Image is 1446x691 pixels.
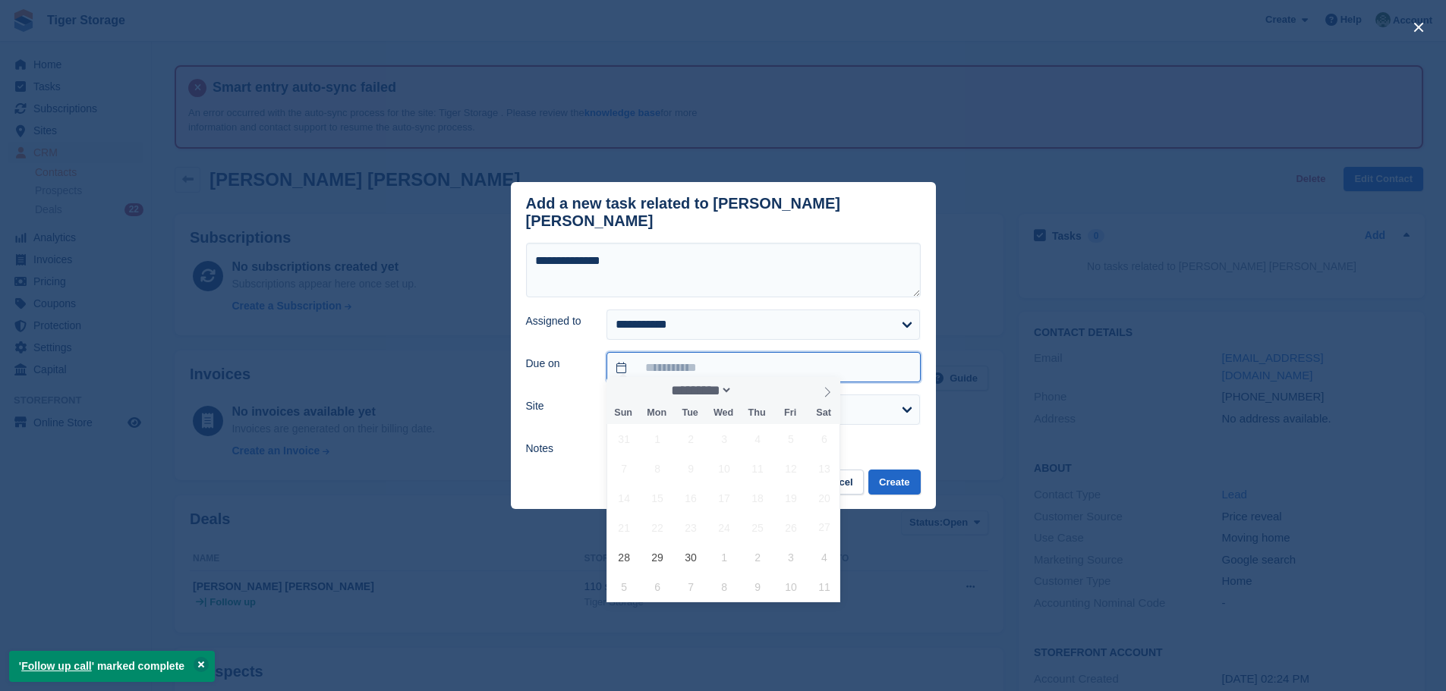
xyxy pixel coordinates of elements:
[777,572,806,601] span: October 10, 2025
[710,542,739,572] span: October 1, 2025
[676,572,706,601] span: October 7, 2025
[526,398,589,414] label: Site
[610,572,639,601] span: October 5, 2025
[606,408,640,418] span: Sun
[666,382,733,398] select: Month
[777,424,806,454] span: September 5, 2025
[610,424,639,454] span: August 31, 2025
[643,454,673,483] span: September 8, 2025
[809,424,839,454] span: September 6, 2025
[710,454,739,483] span: September 10, 2025
[676,483,706,513] span: September 16, 2025
[643,424,673,454] span: September 1, 2025
[643,542,673,572] span: September 29, 2025
[809,542,839,572] span: October 4, 2025
[807,408,840,418] span: Sat
[777,454,806,483] span: September 12, 2025
[676,454,706,483] span: September 9, 2025
[740,408,773,418] span: Thu
[743,513,773,542] span: September 25, 2025
[610,483,639,513] span: September 14, 2025
[676,513,706,542] span: September 23, 2025
[777,542,806,572] span: October 3, 2025
[1407,15,1431,39] button: close
[743,424,773,454] span: September 4, 2025
[743,542,773,572] span: October 2, 2025
[9,651,215,682] p: ' ' marked complete
[710,424,739,454] span: September 3, 2025
[710,513,739,542] span: September 24, 2025
[743,572,773,601] span: October 9, 2025
[809,483,839,513] span: September 20, 2025
[809,572,839,601] span: October 11, 2025
[640,408,673,418] span: Mon
[868,470,920,495] button: Create
[643,513,673,542] span: September 22, 2025
[673,408,707,418] span: Tue
[643,572,673,601] span: October 6, 2025
[777,483,806,513] span: September 19, 2025
[732,382,780,398] input: Year
[809,454,839,483] span: September 13, 2025
[610,513,639,542] span: September 21, 2025
[526,441,589,457] label: Notes
[743,454,773,483] span: September 11, 2025
[526,195,921,230] div: Add a new task related to [PERSON_NAME] [PERSON_NAME]
[773,408,807,418] span: Fri
[526,356,589,372] label: Due on
[809,513,839,542] span: September 27, 2025
[743,483,773,513] span: September 18, 2025
[526,313,589,329] label: Assigned to
[676,542,706,572] span: September 30, 2025
[676,424,706,454] span: September 2, 2025
[610,542,639,572] span: September 28, 2025
[710,483,739,513] span: September 17, 2025
[710,572,739,601] span: October 8, 2025
[610,454,639,483] span: September 7, 2025
[707,408,740,418] span: Wed
[21,660,92,672] a: Follow up call
[643,483,673,513] span: September 15, 2025
[777,513,806,542] span: September 26, 2025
